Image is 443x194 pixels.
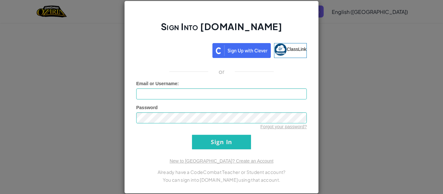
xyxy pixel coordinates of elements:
p: You can sign into [DOMAIN_NAME] using that account. [136,176,307,184]
input: Sign In [192,135,251,149]
iframe: Sign in with Google Button [133,42,212,57]
p: or [219,68,225,75]
p: Already have a CodeCombat Teacher or Student account? [136,168,307,176]
span: Password [136,105,158,110]
label: : [136,80,179,87]
img: clever_sso_button@2x.png [212,43,271,58]
img: classlink-logo-small.png [274,43,287,56]
h2: Sign Into [DOMAIN_NAME] [136,20,307,39]
span: ClassLink [287,46,306,51]
span: Email or Username [136,81,177,86]
a: Forgot your password? [260,124,307,129]
a: New to [GEOGRAPHIC_DATA]? Create an Account [170,158,273,164]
